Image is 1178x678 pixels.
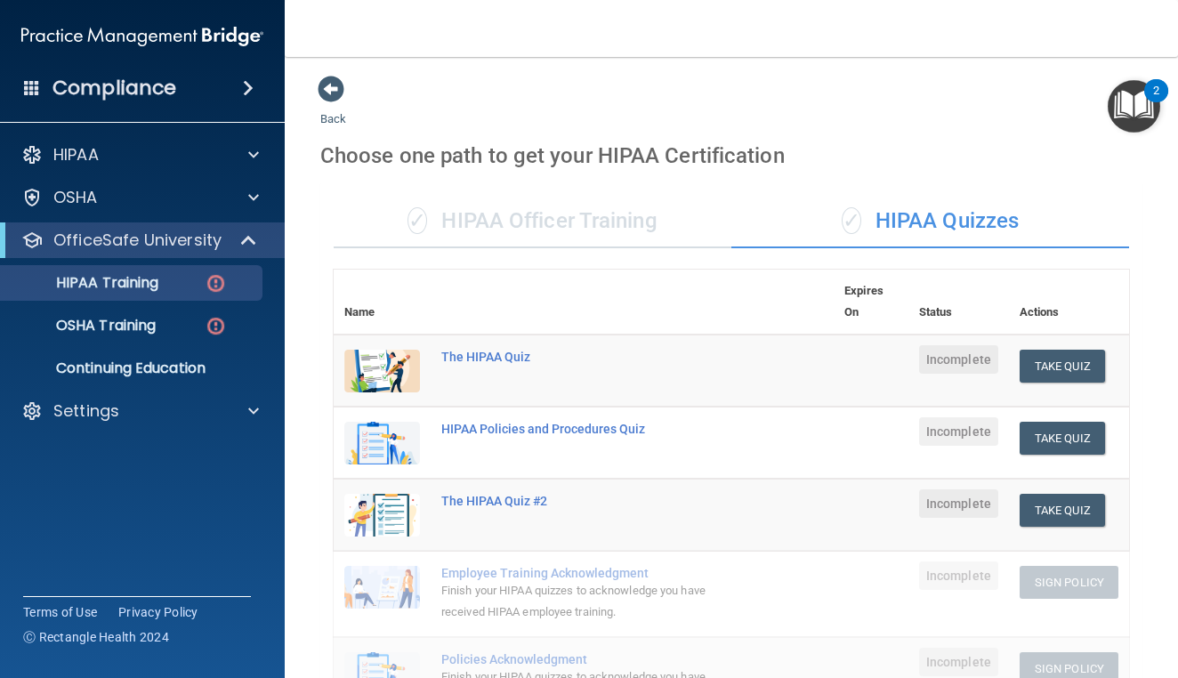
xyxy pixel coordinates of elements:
div: Policies Acknowledgment [441,652,745,666]
div: Finish your HIPAA quizzes to acknowledge you have received HIPAA employee training. [441,580,745,623]
a: Privacy Policy [118,603,198,621]
p: OSHA [53,187,98,208]
p: OfficeSafe University [53,230,222,251]
button: Take Quiz [1020,494,1105,527]
span: Incomplete [919,489,998,518]
p: Settings [53,400,119,422]
div: HIPAA Quizzes [731,195,1129,248]
span: ✓ [407,207,427,234]
a: OfficeSafe University [21,230,258,251]
div: Employee Training Acknowledgment [441,566,745,580]
button: Take Quiz [1020,422,1105,455]
span: Incomplete [919,648,998,676]
span: Incomplete [919,417,998,446]
div: The HIPAA Quiz #2 [441,494,745,508]
p: HIPAA Training [12,274,158,292]
p: HIPAA [53,144,99,165]
span: Incomplete [919,345,998,374]
button: Open Resource Center, 2 new notifications [1108,80,1160,133]
th: Status [908,270,1009,335]
div: The HIPAA Quiz [441,350,745,364]
a: Back [320,91,346,125]
img: danger-circle.6113f641.png [205,315,227,337]
span: ✓ [842,207,861,234]
div: Choose one path to get your HIPAA Certification [320,130,1142,182]
a: Settings [21,400,259,422]
h4: Compliance [52,76,176,101]
span: Incomplete [919,561,998,590]
a: HIPAA [21,144,259,165]
a: OSHA [21,187,259,208]
th: Name [334,270,431,335]
a: Terms of Use [23,603,97,621]
th: Actions [1009,270,1129,335]
div: 2 [1153,91,1159,114]
th: Expires On [834,270,908,335]
div: HIPAA Officer Training [334,195,731,248]
button: Sign Policy [1020,566,1118,599]
p: OSHA Training [12,317,156,335]
img: danger-circle.6113f641.png [205,272,227,295]
button: Take Quiz [1020,350,1105,383]
p: Continuing Education [12,359,254,377]
span: Ⓒ Rectangle Health 2024 [23,628,169,646]
div: HIPAA Policies and Procedures Quiz [441,422,745,436]
img: PMB logo [21,19,263,54]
